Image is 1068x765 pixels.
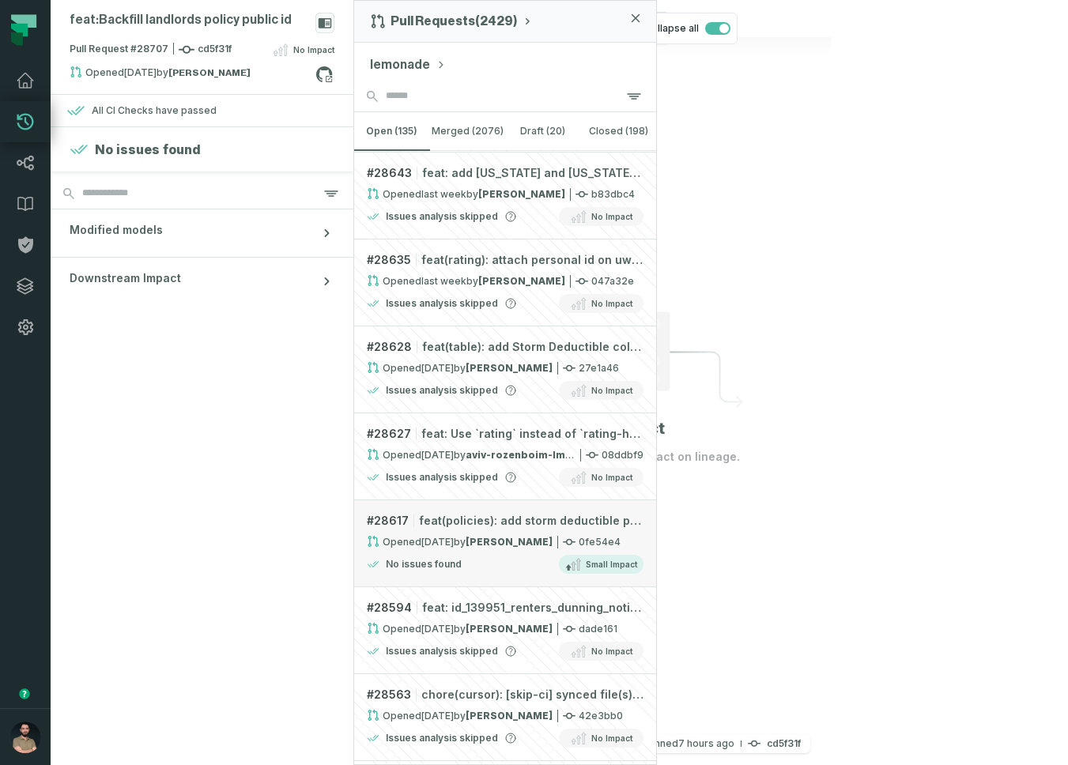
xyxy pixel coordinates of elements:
[124,66,157,78] relative-time: Aug 13, 2025, 11:17 PM GMT+4
[70,270,181,286] span: Downstream Impact
[421,449,454,461] relative-time: Aug 7, 2025, 5:50 PM GMT+4
[466,623,553,635] strong: Evgeni Gomziakov (evgeni-gomziakov-lmnd)
[421,623,454,635] relative-time: Aug 6, 2025, 12:49 PM GMT+4
[9,722,41,753] img: avatar of Norayr Gevorgyan
[422,600,643,616] span: feat: id_139951_renters_dunning_notifications_extension_v2
[386,471,498,484] h4: Issues analysis skipped
[591,732,632,744] span: No Impact
[168,68,251,77] strong: Tomasz Stolarczyk (stolarczykt)
[421,426,643,442] span: feat: Use `rating` instead of `rating-home` host
[51,209,353,257] button: Modified models
[367,535,643,548] div: 0fe54e4
[51,258,353,305] button: Downstream Impact
[386,645,498,658] h4: Issues analysis skipped
[354,587,656,674] button: #28594feat: id_139951_renters_dunning_notifications_extension_v2Opened[DATE] 12:49:29 PMby[PERSON...
[367,448,576,462] div: Opened by
[17,687,32,701] div: Tooltip anchor
[367,339,643,355] div: # 28628
[367,709,553,722] div: Opened by
[354,326,656,413] button: #28628feat(table): add Storm Deductible column to data structureOpened[DATE] 6:32:31 PMby[PERSON_...
[591,645,632,658] span: No Impact
[419,513,643,529] span: feat(policies): add storm deductible policy versions
[586,558,637,571] span: Small Impact
[367,448,643,462] div: 08ddbf9
[70,13,292,28] div: feat: Backfill landlords policy public id
[354,239,656,326] button: #28635feat(rating): attach personal id on uw decline actionOpened[DATE] 4:09:02 PMby[PERSON_NAME]...
[367,187,565,201] div: Opened by
[421,252,643,268] span: feat(rating): attach personal id on uw decline action
[70,42,232,58] span: Pull Request #28707 cd5f31f
[367,252,643,268] div: # 28635
[478,188,565,200] strong: Daniel Freund (danielfreund17)
[581,112,657,150] button: closed (198)
[478,275,565,287] strong: Besnik Picori (bpicori)
[505,112,581,150] button: draft (20)
[367,622,643,635] div: dade161
[367,361,643,375] div: 27e1a46
[587,734,810,753] button: Last scanned[DATE] 7:45:00 AMcd5f31f
[421,275,466,287] relative-time: Aug 8, 2025, 4:09 PM GMT+4
[70,66,315,85] div: Opened by
[637,13,738,44] button: Collapse all
[354,500,656,587] a: #28617feat(policies): add storm deductible policy versionsOpened[DATE] 2:01:30 PMby[PERSON_NAME]0...
[591,210,632,223] span: No Impact
[591,384,632,397] span: No Impact
[354,413,656,500] button: #28627feat: Use `rating` instead of `rating-home` hostOpened[DATE] 5:50:33 PMbyaviv-rozenboim-lmn...
[367,274,565,288] div: Opened by
[367,187,643,201] div: b83dbc4
[422,339,643,355] span: feat(table): add Storm Deductible column to data structure
[466,536,553,548] strong: Magdalena Vega (magdalena-vega)
[386,297,498,310] h4: Issues analysis skipped
[421,188,466,200] relative-time: Aug 10, 2025, 6:40 PM GMT+4
[367,426,643,442] div: # 28627
[421,710,454,722] relative-time: Aug 4, 2025, 6:24 PM GMT+4
[354,153,656,239] button: #28643feat: add [US_STATE] and [US_STATE] to monolith supported statesOpened[DATE] 6:40:36 PMby[P...
[421,362,454,374] relative-time: Aug 7, 2025, 6:32 PM GMT+4
[70,222,163,238] span: Modified models
[370,55,446,74] button: lemonade
[421,687,643,703] span: chore(cursor): [skip-ci] synced file(s) with lemonade-hq/cursor-rules
[591,471,632,484] span: No Impact
[466,449,579,461] strong: aviv-rozenboim-lmnd
[367,622,553,635] div: Opened by
[616,736,734,752] p: Last scanned
[367,600,643,616] div: # 28594
[95,140,201,159] h4: No issues found
[430,112,506,150] button: merged (2076)
[386,384,498,397] h4: Issues analysis skipped
[367,687,643,703] div: # 28563
[386,210,498,223] h4: Issues analysis skipped
[367,535,553,548] div: Opened by
[422,165,643,181] span: feat: add [US_STATE] and [US_STATE] to monolith supported states
[386,558,462,571] h4: No issues found
[466,362,553,374] strong: Magdalena Vega (magdalena-vega)
[466,710,553,722] strong: Igor Shapiro (igorshapiro)
[386,732,498,744] h4: Issues analysis skipped
[678,737,734,749] relative-time: Aug 18, 2025, 7:45 AM GMT+4
[314,64,334,85] a: View on github
[293,43,334,56] span: No Impact
[370,13,534,29] button: Pull Requests(2429)
[767,739,801,748] h4: cd5f31f
[354,674,656,761] button: #28563chore(cursor): [skip-ci] synced file(s) with lemonade-hq/cursor-rulesOpened[DATE] 6:24:42 P...
[354,112,430,150] button: open (135)
[367,361,553,375] div: Opened by
[367,709,643,722] div: 42e3bb0
[367,165,643,181] div: # 28643
[591,297,632,310] span: No Impact
[367,274,643,288] div: 047a32e
[421,536,454,548] relative-time: Aug 7, 2025, 2:01 PM GMT+4
[367,513,643,529] div: # 28617
[92,104,217,117] div: All CI Checks have passed
[422,165,643,181] div: feat: add Hawaii and Delaware to monolith supported states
